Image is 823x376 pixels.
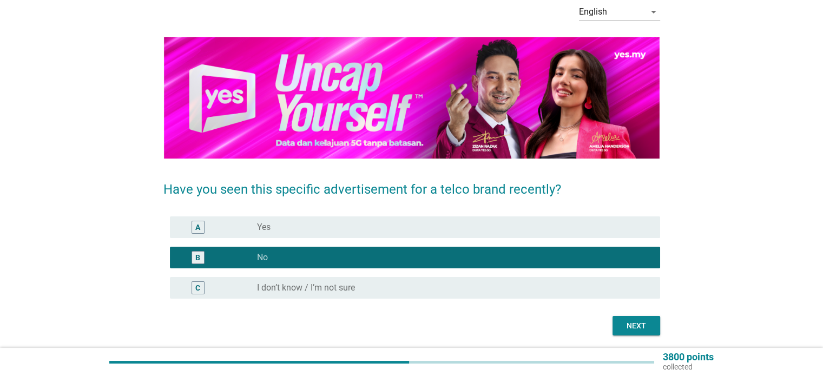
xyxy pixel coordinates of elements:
[163,36,660,160] img: aa938b63-0e44-4092-ad41-409d11f264e5-uncapped.png
[163,169,660,199] h2: Have you seen this specific advertisement for a telco brand recently?
[647,5,660,18] i: arrow_drop_down
[257,282,355,293] label: I don’t know / I’m not sure
[257,222,271,233] label: Yes
[195,222,200,233] div: A
[621,320,651,332] div: Next
[579,7,607,17] div: English
[257,252,268,263] label: No
[195,252,200,263] div: B
[613,316,660,335] button: Next
[195,282,200,294] div: C
[663,352,714,362] p: 3800 points
[663,362,714,372] p: collected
